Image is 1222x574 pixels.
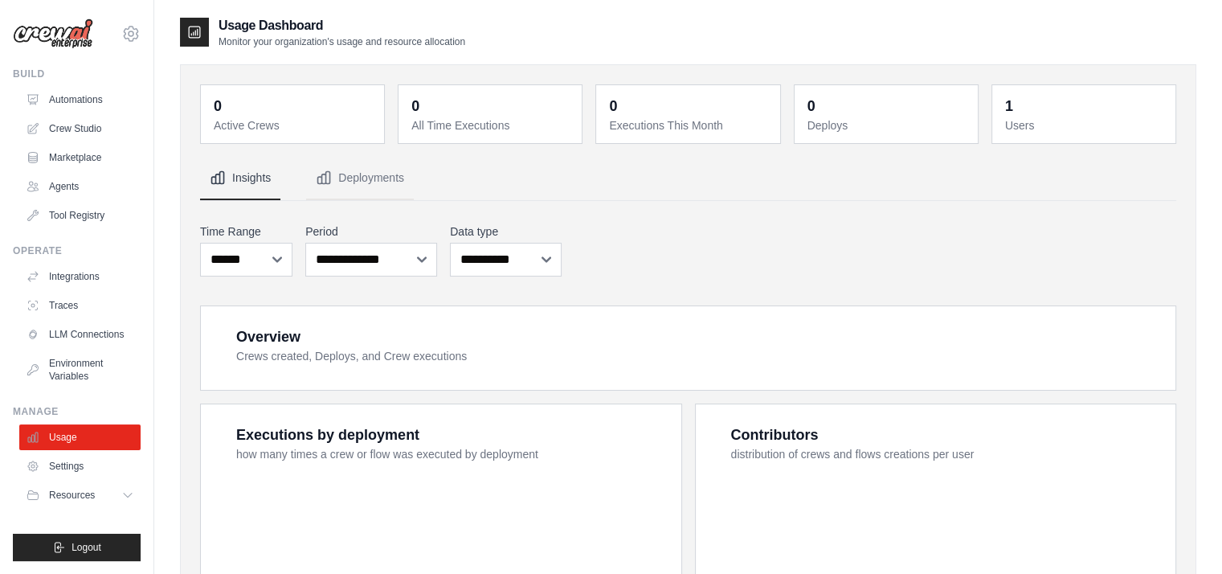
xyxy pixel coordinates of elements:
[450,223,561,240] label: Data type
[19,322,141,347] a: LLM Connections
[19,116,141,141] a: Crew Studio
[13,68,141,80] div: Build
[19,87,141,113] a: Automations
[236,424,419,446] div: Executions by deployment
[306,157,414,200] button: Deployments
[731,424,819,446] div: Contributors
[19,203,141,228] a: Tool Registry
[13,244,141,257] div: Operate
[214,117,374,133] dt: Active Crews
[19,424,141,450] a: Usage
[807,117,968,133] dt: Deploys
[19,453,141,479] a: Settings
[236,446,662,462] dt: how many times a crew or flow was executed by deployment
[1005,117,1166,133] dt: Users
[200,157,280,200] button: Insights
[411,95,419,117] div: 0
[19,174,141,199] a: Agents
[19,482,141,508] button: Resources
[731,446,1157,462] dt: distribution of crews and flows creations per user
[305,223,437,240] label: Period
[19,145,141,170] a: Marketplace
[411,117,572,133] dt: All Time Executions
[13,405,141,418] div: Manage
[200,223,292,240] label: Time Range
[219,35,465,48] p: Monitor your organization's usage and resource allocation
[214,95,222,117] div: 0
[19,293,141,318] a: Traces
[49,489,95,502] span: Resources
[19,351,141,389] a: Environment Variables
[19,264,141,289] a: Integrations
[236,348,1156,364] dt: Crews created, Deploys, and Crew executions
[200,157,1176,200] nav: Tabs
[13,18,93,49] img: Logo
[1005,95,1013,117] div: 1
[219,16,465,35] h2: Usage Dashboard
[13,534,141,561] button: Logout
[72,541,101,554] span: Logout
[609,117,770,133] dt: Executions This Month
[609,95,617,117] div: 0
[236,326,300,348] div: Overview
[807,95,815,117] div: 0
